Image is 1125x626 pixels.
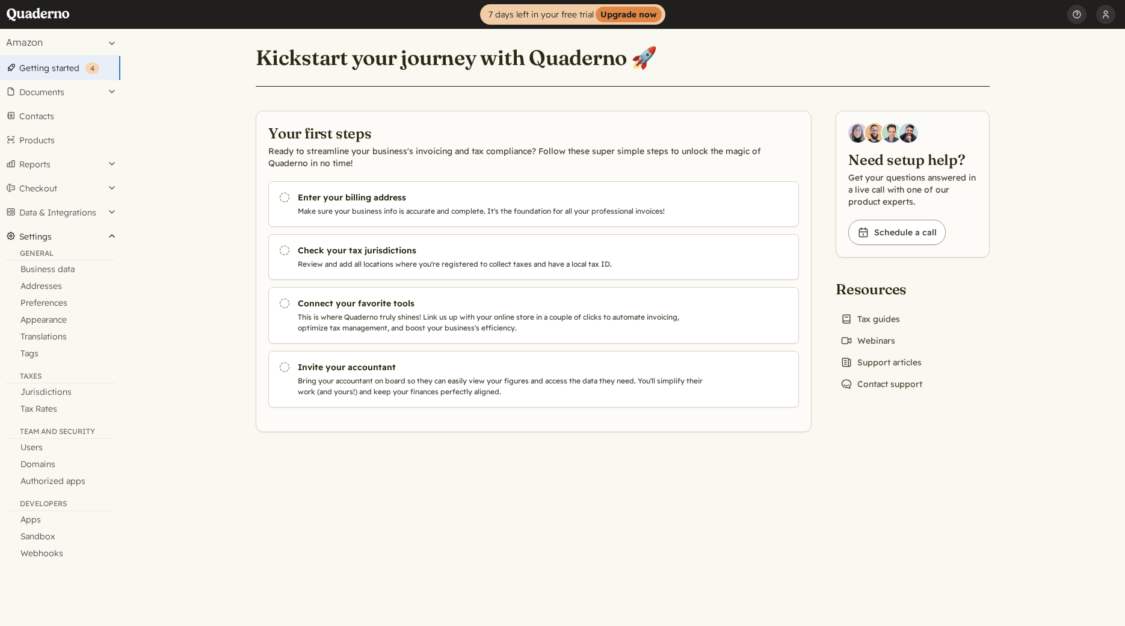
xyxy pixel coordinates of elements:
[268,145,799,169] p: Ready to streamline your business's invoicing and tax compliance? Follow these super simple steps...
[5,427,116,439] div: Team and security
[298,206,708,217] p: Make sure your business info is accurate and complete. It's the foundation for all your professio...
[268,287,799,344] a: Connect your favorite tools This is where Quaderno truly shines! Link us up with your online stor...
[836,354,926,371] a: Support articles
[848,220,946,245] a: Schedule a call
[5,499,116,511] div: Developers
[5,371,116,383] div: Taxes
[268,351,799,408] a: Invite your accountant Bring your accountant on board so they can easily view your figures and ac...
[836,311,905,327] a: Tax guides
[298,259,708,270] p: Review and add all locations where you're registered to collect taxes and have a local tax ID.
[298,312,708,333] p: This is where Quaderno truly shines! Link us up with your online store in a couple of clicks to a...
[298,361,708,373] h3: Invite your accountant
[848,172,977,208] p: Get your questions answered in a live call with one of our product experts.
[298,297,708,309] h3: Connect your favorite tools
[836,332,900,349] a: Webinars
[268,123,799,143] h2: Your first steps
[268,234,799,280] a: Check your tax jurisdictions Review and add all locations where you're registered to collect taxe...
[899,123,918,143] img: Javier Rubio, DevRel at Quaderno
[836,376,927,392] a: Contact support
[298,376,708,397] p: Bring your accountant on board so they can easily view your figures and access the data they need...
[90,64,94,73] span: 4
[256,45,657,71] h1: Kickstart your journey with Quaderno 🚀
[596,7,662,22] strong: Upgrade now
[848,150,977,169] h2: Need setup help?
[298,191,708,203] h3: Enter your billing address
[268,181,799,227] a: Enter your billing address Make sure your business info is accurate and complete. It's the founda...
[5,249,116,261] div: General
[480,4,665,25] a: 7 days left in your free trialUpgrade now
[836,279,927,299] h2: Resources
[865,123,884,143] img: Jairo Fumero, Account Executive at Quaderno
[298,244,708,256] h3: Check your tax jurisdictions
[848,123,868,143] img: Diana Carrasco, Account Executive at Quaderno
[882,123,901,143] img: Ivo Oltmans, Business Developer at Quaderno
